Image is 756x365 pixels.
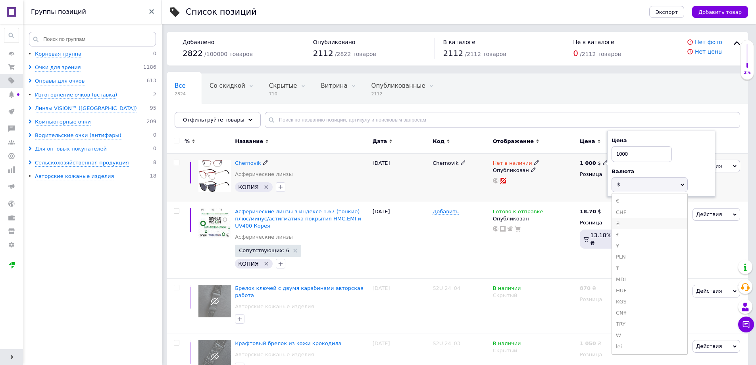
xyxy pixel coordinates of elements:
span: 613 [146,77,156,85]
div: [DATE] [371,278,431,334]
span: $ [617,182,620,187]
div: $ [580,160,608,167]
div: Цена [612,137,711,144]
div: Оправы для очков [35,77,85,85]
div: Список позиций [186,8,257,16]
div: Компьютерные очки [35,118,91,126]
span: 2 [153,91,156,99]
span: 2112 [371,91,425,97]
span: Chernovik [433,160,458,166]
span: 2824 [175,91,186,97]
img: Chernovik [198,160,231,192]
span: 2112 [443,48,463,58]
li: CN¥ [612,307,687,319]
span: S2U 24_03 [433,340,460,346]
span: Экспорт [656,9,678,15]
button: Чат с покупателем [738,317,754,332]
span: 0 [153,145,156,153]
li: TRY [612,319,687,330]
span: Готово к отправке [493,209,543,217]
li: ₩ [612,330,687,341]
span: 13.18%, 102.54 ₴ [591,232,635,246]
input: Поиск по названию позиции, артикулу и поисковым запросам [265,112,740,128]
a: Нет цены [695,48,723,55]
span: Цена [580,138,595,145]
div: Скрытый [493,347,576,354]
div: Опубликован [493,167,576,174]
span: Все [175,82,186,89]
span: Нет в наличии [493,160,532,168]
span: 2822 [183,48,203,58]
div: Водительские очки (антифары) [35,132,121,139]
div: Изготовление очков (вставка) [35,91,117,99]
li: ¥ [612,240,687,251]
div: Розница [580,171,639,178]
a: Крафтовый брелок из кожи крокодила [235,340,341,346]
div: Опубликован [493,215,576,222]
span: 1186 [143,64,156,71]
span: Действия [696,211,722,217]
div: Очки для зрения [35,64,81,71]
span: Добавить [433,209,458,215]
span: / 2112 товаров [580,51,621,57]
div: Розница [580,351,639,358]
img: Брелок ключей с двумя карабинами авторская работа [198,285,231,317]
b: 1 050 [580,340,596,346]
span: 0 [573,48,578,58]
div: Авторские кожаные изделия [35,173,114,180]
li: lei [612,341,687,352]
li: KGS [612,296,687,307]
span: 710 [269,91,297,97]
span: Добавить товар [698,9,742,15]
span: Опубликованные [371,82,425,89]
div: $ [580,208,601,215]
span: Дата [373,138,387,145]
a: Брелок ключей с двумя карабинами авторская работа [235,285,364,298]
li: £ [612,229,687,240]
span: / 2112 товаров [465,51,506,57]
img: Асферические линзы в индексе 1.67 (тонкие) плюс/минус/астигматика покрытия HMC,EMI и UV400 Корея [198,208,231,238]
div: Линзы VISION™ ([GEOGRAPHIC_DATA]) [35,105,137,112]
span: Добавлено [183,39,214,45]
li: € [612,195,687,207]
span: Витрина [321,82,348,89]
div: Сельскохозяйственная продукция [35,159,129,167]
li: MDL [612,274,687,285]
b: 18.70 [580,209,596,214]
span: 209 [146,118,156,126]
div: Розница [580,296,639,303]
span: Скрытые [269,82,297,89]
li: HUF [612,285,687,296]
b: 1 000 [580,160,596,166]
a: Авторские кожаные изделия [235,351,314,358]
span: Не в каталоге [573,39,614,45]
span: Отображение [493,138,534,145]
span: Код [433,138,444,145]
div: Для оптовых покупателей [35,145,107,153]
span: 2112 [313,48,333,58]
div: ₴ [580,340,602,347]
span: Сопутствующих: 6 [239,248,289,253]
span: В наличии [493,340,521,349]
span: В наличии [493,285,521,294]
span: Опубликовано [313,39,356,45]
li: ₸ [612,263,687,274]
span: КОПИЯ [238,184,259,190]
a: Chernovik [235,160,261,166]
span: 0 [153,132,156,139]
input: Поиск по группам [29,32,156,46]
svg: Удалить метку [263,261,269,267]
svg: Удалить метку [263,184,269,190]
a: Нет фото [695,39,722,45]
span: КОПИЯ [238,261,259,267]
a: Авторские кожаные изделия [235,303,314,310]
span: % [185,138,190,145]
button: Добавить товар [692,6,748,18]
a: Асферические линзы в индексе 1.67 (тонкие) плюс/минус/астигматика покрытия HMC,EMI и UV400 Корея [235,209,361,229]
div: [DATE] [371,202,431,278]
div: Розница [580,219,639,226]
div: ₴ [580,285,596,292]
span: Со скидкой [210,82,245,89]
span: / 2822 товаров [335,51,376,57]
